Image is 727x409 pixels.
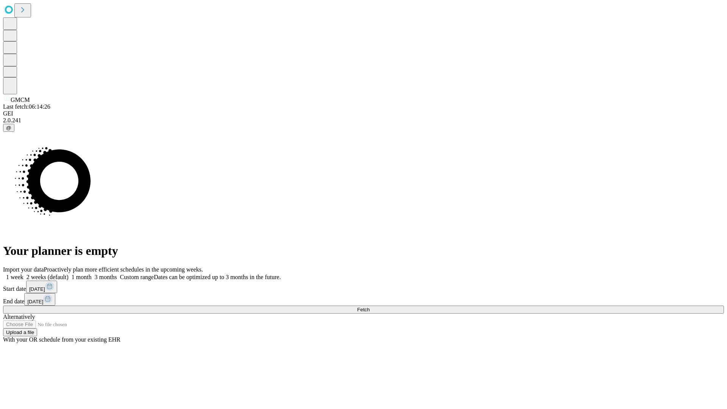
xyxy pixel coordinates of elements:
[24,293,55,306] button: [DATE]
[3,328,37,336] button: Upload a file
[6,125,11,131] span: @
[72,274,92,280] span: 1 month
[3,266,44,273] span: Import your data
[3,281,724,293] div: Start date
[3,306,724,314] button: Fetch
[11,97,30,103] span: GMCM
[3,336,120,343] span: With your OR schedule from your existing EHR
[27,274,69,280] span: 2 weeks (default)
[6,274,23,280] span: 1 week
[120,274,154,280] span: Custom range
[357,307,370,312] span: Fetch
[3,110,724,117] div: GEI
[3,117,724,124] div: 2.0.241
[29,286,45,292] span: [DATE]
[154,274,281,280] span: Dates can be optimized up to 3 months in the future.
[3,103,50,110] span: Last fetch: 06:14:26
[3,244,724,258] h1: Your planner is empty
[26,281,57,293] button: [DATE]
[3,293,724,306] div: End date
[3,314,35,320] span: Alternatively
[44,266,203,273] span: Proactively plan more efficient schedules in the upcoming weeks.
[27,299,43,304] span: [DATE]
[3,124,14,132] button: @
[95,274,117,280] span: 3 months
